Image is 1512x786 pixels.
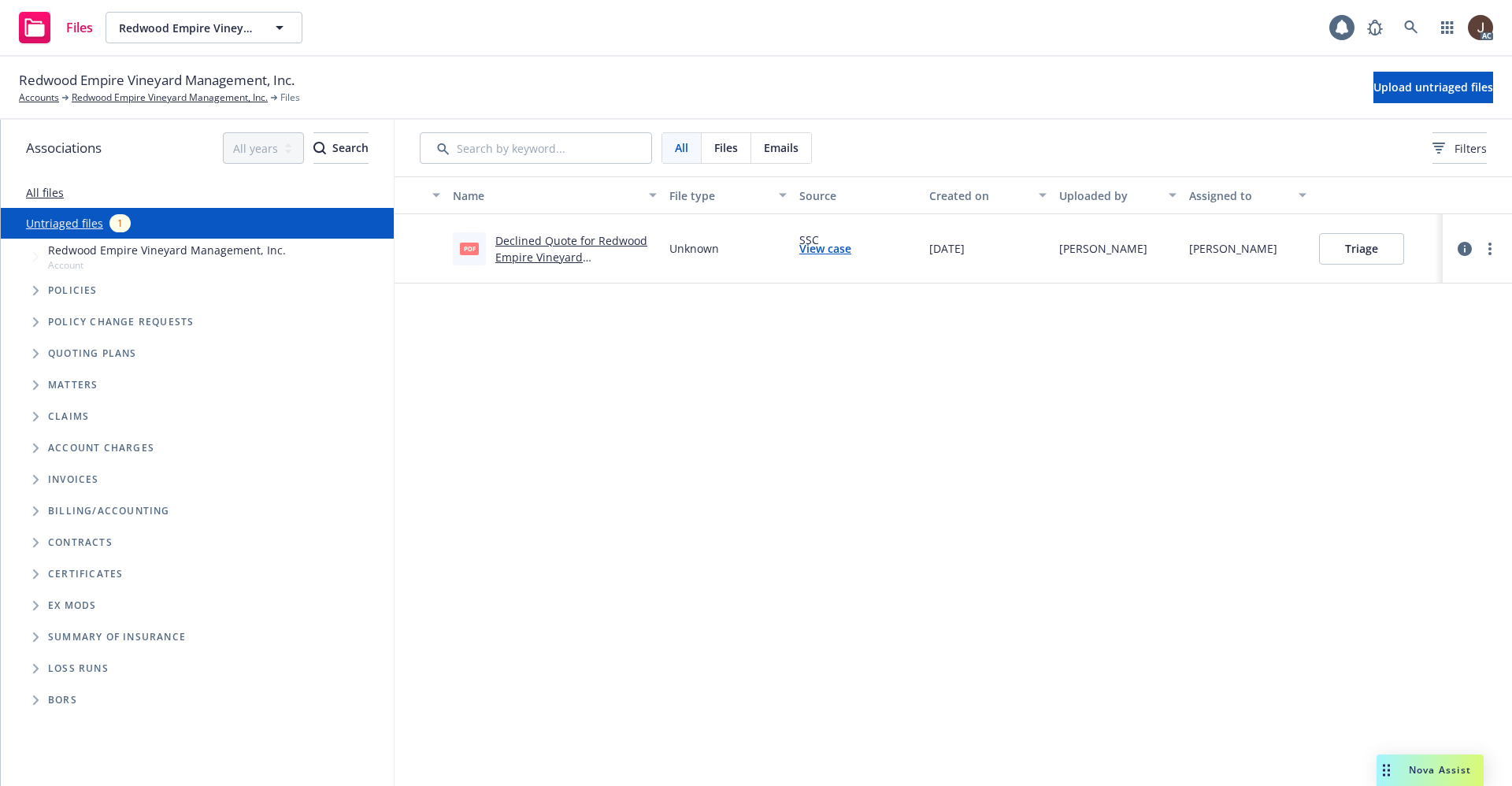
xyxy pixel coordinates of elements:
[1,495,394,716] div: Folder Tree Example
[48,258,286,272] span: Account
[72,91,268,105] a: Redwood Empire Vineyard Management, Inc.
[663,176,793,214] button: File type
[109,214,131,232] div: 1
[1455,140,1487,157] span: Filters
[1409,763,1471,777] span: Nova Assist
[764,139,799,156] span: Emails
[106,12,302,43] button: Redwood Empire Vineyard Management, Inc.
[26,185,64,200] a: All files
[929,240,965,257] span: [DATE]
[1189,240,1277,257] div: [PERSON_NAME]
[48,538,113,547] span: Contracts
[495,233,656,298] a: Declined Quote for Redwood Empire Vineyard Management, Inc EIG6168460-00.pdf
[447,176,663,214] button: Name
[48,412,89,421] span: Claims
[48,443,154,453] span: Account charges
[66,21,93,34] span: Files
[1373,72,1493,103] button: Upload untriaged files
[48,380,98,390] span: Matters
[48,317,194,327] span: Policy change requests
[1059,187,1159,204] div: Uploaded by
[13,6,99,50] a: Files
[313,132,369,164] button: SearchSearch
[119,20,255,36] span: Redwood Empire Vineyard Management, Inc.
[48,632,186,642] span: Summary of insurance
[460,243,479,254] span: pdf
[1395,12,1427,43] a: Search
[48,242,286,258] span: Redwood Empire Vineyard Management, Inc.
[923,176,1053,214] button: Created on
[793,176,923,214] button: Source
[48,601,96,610] span: Ex Mods
[48,664,109,673] span: Loss Runs
[1377,754,1484,786] button: Nova Assist
[1319,233,1404,265] button: Triage
[1480,239,1499,258] a: more
[280,91,300,105] span: Files
[1377,754,1396,786] div: Drag to move
[799,187,917,204] div: Source
[799,240,851,257] a: View case
[26,138,102,158] span: Associations
[669,187,769,204] div: File type
[714,139,738,156] span: Files
[48,286,98,295] span: Policies
[1432,132,1487,164] button: Filters
[1183,176,1313,214] button: Assigned to
[1468,15,1493,40] img: photo
[19,91,59,105] a: Accounts
[1189,187,1289,204] div: Assigned to
[1432,140,1487,157] span: Filters
[1053,176,1183,214] button: Uploaded by
[313,133,369,163] div: Search
[48,349,137,358] span: Quoting plans
[48,506,170,516] span: Billing/Accounting
[1373,80,1493,95] span: Upload untriaged files
[675,139,688,156] span: All
[420,132,652,164] input: Search by keyword...
[1059,240,1147,257] div: [PERSON_NAME]
[1359,12,1391,43] a: Report a Bug
[453,187,639,204] div: Name
[1432,12,1463,43] a: Switch app
[48,475,99,484] span: Invoices
[1,239,394,495] div: Tree Example
[313,142,326,154] svg: Search
[19,70,295,91] span: Redwood Empire Vineyard Management, Inc.
[48,695,77,705] span: BORs
[26,215,103,232] a: Untriaged files
[929,187,1029,204] div: Created on
[48,569,123,579] span: Certificates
